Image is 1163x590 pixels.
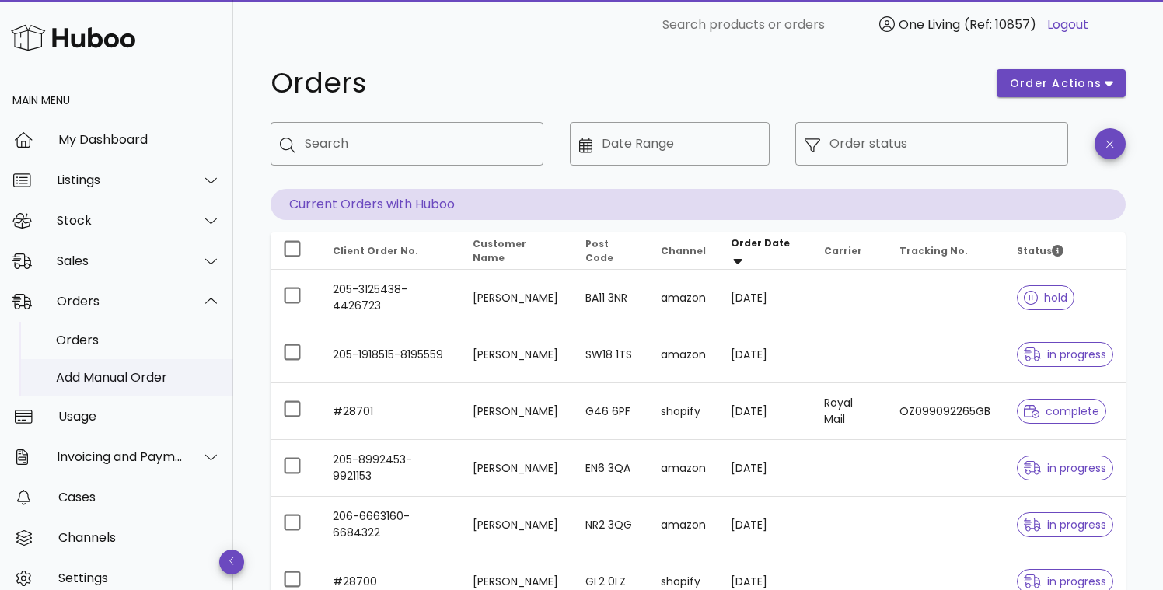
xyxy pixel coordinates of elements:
div: Add Manual Order [56,370,221,385]
th: Order Date: Sorted descending. Activate to remove sorting. [718,232,812,270]
span: in progress [1024,576,1106,587]
td: Royal Mail [812,383,888,440]
div: Usage [58,409,221,424]
td: G46 6PF [573,383,648,440]
span: hold [1024,292,1067,303]
td: EN6 3QA [573,440,648,497]
td: [DATE] [718,440,812,497]
div: Channels [58,530,221,545]
span: in progress [1024,349,1106,360]
td: amazon [648,440,718,497]
th: Customer Name [460,232,573,270]
span: in progress [1024,463,1106,473]
td: BA11 3NR [573,270,648,326]
div: Stock [57,213,183,228]
td: #28701 [320,383,460,440]
td: NR2 3QG [573,497,648,553]
span: Tracking No. [899,244,968,257]
img: Huboo Logo [11,21,135,54]
td: [DATE] [718,497,812,553]
p: Current Orders with Huboo [271,189,1126,220]
td: [PERSON_NAME] [460,440,573,497]
span: Order Date [731,236,790,250]
span: complete [1024,406,1099,417]
div: Listings [57,173,183,187]
td: SW18 1TS [573,326,648,383]
td: amazon [648,270,718,326]
td: amazon [648,497,718,553]
div: My Dashboard [58,132,221,147]
div: Settings [58,571,221,585]
span: Client Order No. [333,244,418,257]
td: shopify [648,383,718,440]
td: [PERSON_NAME] [460,383,573,440]
th: Status [1004,232,1126,270]
td: 206-6663160-6684322 [320,497,460,553]
span: Customer Name [473,237,526,264]
span: Post Code [585,237,613,264]
a: Logout [1047,16,1088,34]
th: Client Order No. [320,232,460,270]
td: [DATE] [718,270,812,326]
th: Carrier [812,232,888,270]
span: order actions [1009,75,1102,92]
th: Channel [648,232,718,270]
button: order actions [997,69,1126,97]
td: [PERSON_NAME] [460,270,573,326]
td: 205-3125438-4426723 [320,270,460,326]
td: 205-1918515-8195559 [320,326,460,383]
div: Orders [56,333,221,347]
span: (Ref: 10857) [964,16,1036,33]
div: Sales [57,253,183,268]
th: Post Code [573,232,648,270]
span: Channel [661,244,706,257]
h1: Orders [271,69,978,97]
div: Cases [58,490,221,504]
th: Tracking No. [887,232,1004,270]
div: Invoicing and Payments [57,449,183,464]
span: in progress [1024,519,1106,530]
td: [DATE] [718,326,812,383]
td: [PERSON_NAME] [460,326,573,383]
td: amazon [648,326,718,383]
td: [PERSON_NAME] [460,497,573,553]
div: Orders [57,294,183,309]
td: [DATE] [718,383,812,440]
td: OZ099092265GB [887,383,1004,440]
span: Status [1017,244,1063,257]
td: 205-8992453-9921153 [320,440,460,497]
span: Carrier [824,244,862,257]
span: One Living [899,16,960,33]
